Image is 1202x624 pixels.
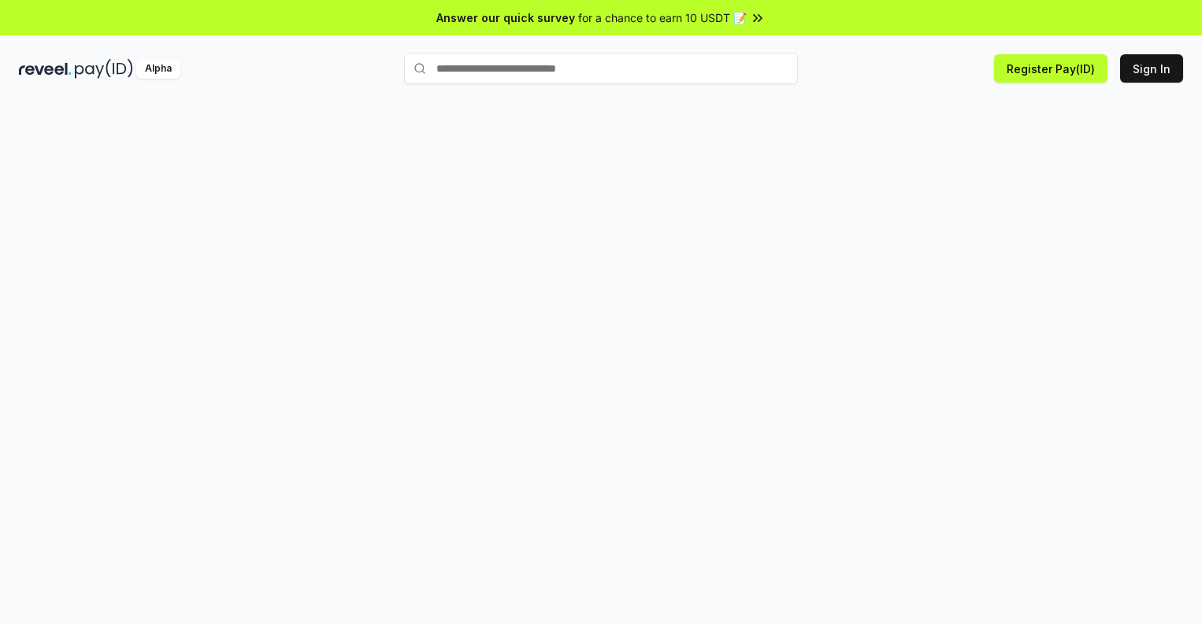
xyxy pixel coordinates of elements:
[75,59,133,79] img: pay_id
[994,54,1107,83] button: Register Pay(ID)
[1120,54,1183,83] button: Sign In
[19,59,72,79] img: reveel_dark
[578,9,747,26] span: for a chance to earn 10 USDT 📝
[436,9,575,26] span: Answer our quick survey
[136,59,180,79] div: Alpha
